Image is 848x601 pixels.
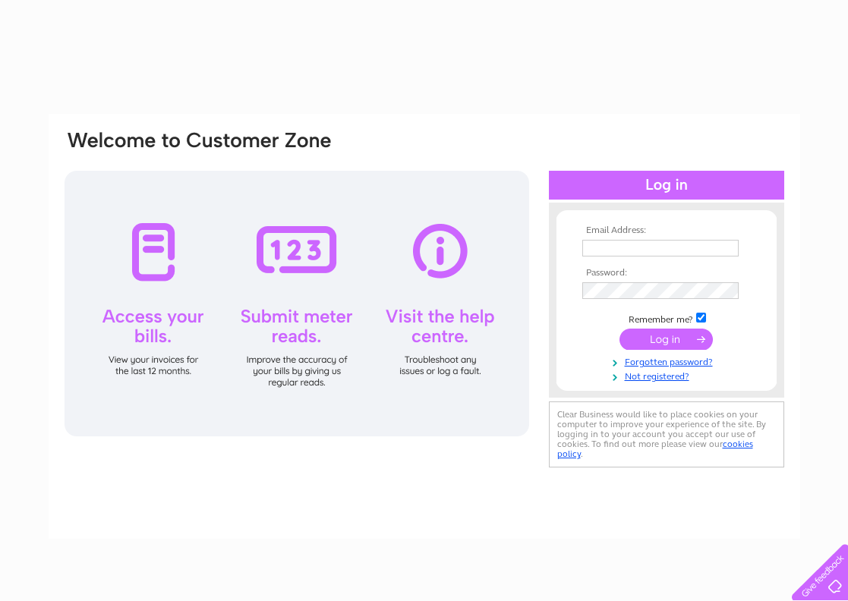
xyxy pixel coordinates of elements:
[578,310,755,326] td: Remember me?
[557,439,753,459] a: cookies policy
[578,268,755,278] th: Password:
[619,329,713,350] input: Submit
[582,368,755,382] a: Not registered?
[578,225,755,236] th: Email Address:
[549,401,784,467] div: Clear Business would like to place cookies on your computer to improve your experience of the sit...
[582,354,755,368] a: Forgotten password?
